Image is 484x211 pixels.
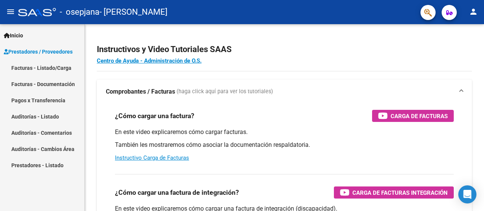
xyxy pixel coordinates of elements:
[97,57,202,64] a: Centro de Ayuda - Administración de O.S.
[352,188,448,197] span: Carga de Facturas Integración
[60,4,99,20] span: - osepjana
[4,31,23,40] span: Inicio
[458,185,476,203] div: Open Intercom Messenger
[4,48,73,56] span: Prestadores / Proveedores
[177,88,273,96] span: (haga click aquí para ver los tutoriales)
[391,111,448,121] span: Carga de Facturas
[115,128,454,136] p: En este video explicaremos cómo cargar facturas.
[97,42,472,57] h2: Instructivos y Video Tutoriales SAAS
[106,88,175,96] strong: Comprobantes / Facturas
[97,80,472,104] mat-expansion-panel-header: Comprobantes / Facturas (haga click aquí para ver los tutoriales)
[115,187,239,198] h3: ¿Cómo cargar una factura de integración?
[6,7,15,16] mat-icon: menu
[115,111,194,121] h3: ¿Cómo cargar una factura?
[469,7,478,16] mat-icon: person
[115,141,454,149] p: También les mostraremos cómo asociar la documentación respaldatoria.
[334,186,454,199] button: Carga de Facturas Integración
[99,4,168,20] span: - [PERSON_NAME]
[372,110,454,122] button: Carga de Facturas
[115,154,189,161] a: Instructivo Carga de Facturas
